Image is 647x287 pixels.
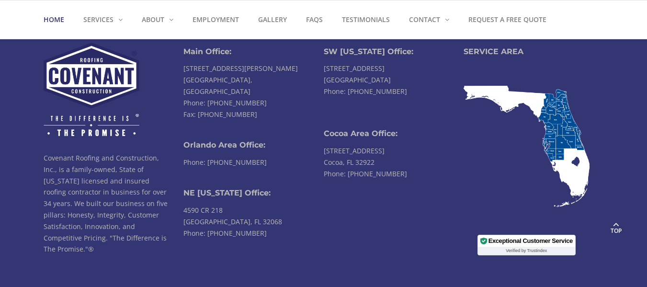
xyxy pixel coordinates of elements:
[478,247,575,255] div: Verified by Trustindex
[332,0,399,39] a: Testimonials
[409,15,440,24] strong: Contact
[142,15,164,24] strong: About
[183,188,271,197] b: NE [US_STATE] Office:
[324,47,413,56] b: SW [US_STATE] Office:
[44,15,64,24] strong: Home
[44,152,170,255] p: Covenant Roofing and Construction, Inc., is a family-owned, State of [US_STATE] licensed and insu...
[183,229,267,238] a: Phone: [PHONE_NUMBER]
[399,0,459,39] a: Contact
[464,86,590,207] img: Covenant Service Area Map
[459,0,556,39] a: Request a Free Quote
[44,0,74,39] a: Home
[342,15,390,24] strong: Testimonials
[183,158,267,167] a: Phone: [PHONE_NUMBER]
[44,43,139,136] img: Covenant Roofing & Construction, Inc.
[464,47,523,56] b: SERVICE AREA
[183,0,249,39] a: Employment
[604,215,628,239] a: Top
[604,226,628,236] span: Top
[324,169,407,178] a: Phone: [PHONE_NUMBER]
[468,15,546,24] strong: Request a Free Quote
[83,15,114,24] strong: Services
[74,0,132,39] a: Services
[324,87,407,96] a: Phone: [PHONE_NUMBER]
[258,15,287,24] strong: Gallery
[183,47,231,56] b: Main Office:
[306,15,323,24] strong: FAQs
[249,0,296,39] a: Gallery
[193,15,239,24] strong: Employment
[296,0,332,39] a: FAQs
[183,43,324,255] li: [STREET_ADDRESS][PERSON_NAME] [GEOGRAPHIC_DATA], [GEOGRAPHIC_DATA] Fax: [PHONE_NUMBER] 4590 CR 21...
[324,43,464,184] li: [STREET_ADDRESS] [GEOGRAPHIC_DATA] [STREET_ADDRESS] Cocoa, FL 32922
[132,0,183,39] a: About
[488,238,573,244] div: Exceptional Customer Service
[324,129,397,138] b: Cocoa Area Office:
[183,140,265,149] b: Orlando Area Office:
[183,98,267,107] a: Phone: [PHONE_NUMBER]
